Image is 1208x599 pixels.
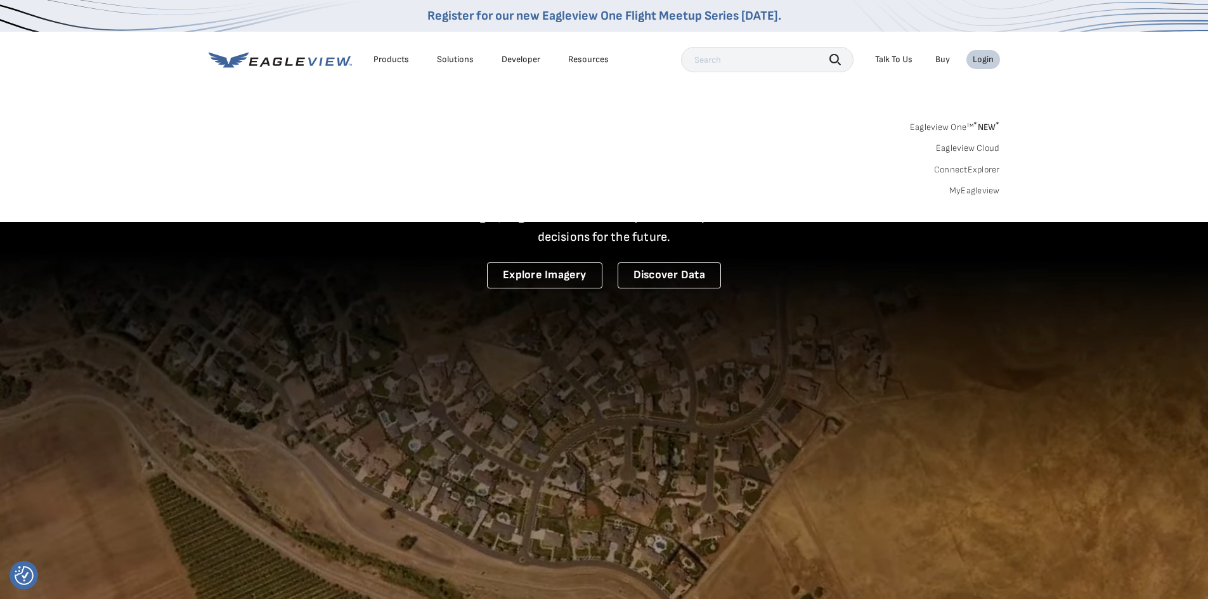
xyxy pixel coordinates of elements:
a: Eagleview One™*NEW* [910,118,1000,132]
div: Products [373,54,409,65]
a: Register for our new Eagleview One Flight Meetup Series [DATE]. [427,8,781,23]
a: Eagleview Cloud [936,143,1000,154]
a: MyEagleview [949,185,1000,196]
button: Consent Preferences [15,566,34,585]
span: NEW [973,122,999,132]
div: Solutions [437,54,474,65]
div: Login [973,54,994,65]
div: Resources [568,54,609,65]
a: ConnectExplorer [934,164,1000,176]
input: Search [681,47,854,72]
div: Talk To Us [875,54,912,65]
a: Developer [502,54,540,65]
img: Revisit consent button [15,566,34,585]
a: Explore Imagery [487,262,602,288]
a: Discover Data [618,262,721,288]
a: Buy [935,54,950,65]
